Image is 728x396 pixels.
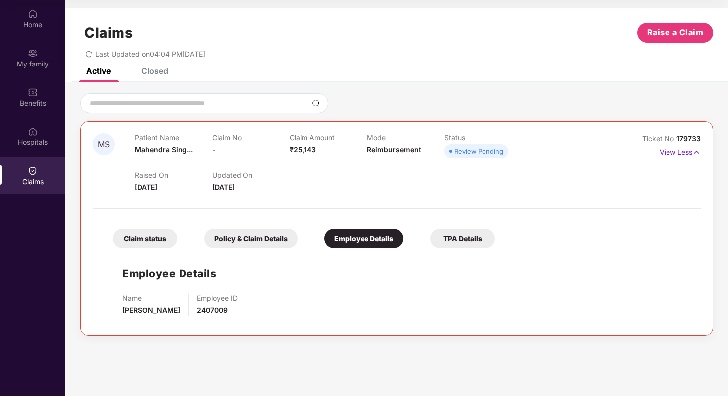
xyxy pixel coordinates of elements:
p: Name [122,294,180,302]
span: 2407009 [197,306,228,314]
span: Reimbursement [367,145,421,154]
div: Claim status [113,229,177,248]
div: Active [86,66,111,76]
span: [PERSON_NAME] [122,306,180,314]
h1: Employee Details [122,265,216,282]
div: Policy & Claim Details [204,229,298,248]
div: Closed [141,66,168,76]
span: [DATE] [135,183,157,191]
img: svg+xml;base64,PHN2ZyB3aWR0aD0iMjAiIGhlaWdodD0iMjAiIHZpZXdCb3g9IjAgMCAyMCAyMCIgZmlsbD0ibm9uZSIgeG... [28,48,38,58]
span: 179733 [676,134,701,143]
div: Review Pending [454,146,503,156]
p: Claim No [212,133,290,142]
span: MS [98,140,110,149]
img: svg+xml;base64,PHN2ZyBpZD0iSG9zcGl0YWxzIiB4bWxucz0iaHR0cDovL3d3dy53My5vcmcvMjAwMC9zdmciIHdpZHRoPS... [28,127,38,136]
p: Mode [367,133,444,142]
img: svg+xml;base64,PHN2ZyBpZD0iSG9tZSIgeG1sbnM9Imh0dHA6Ly93d3cudzMub3JnLzIwMDAvc3ZnIiB3aWR0aD0iMjAiIG... [28,9,38,19]
div: TPA Details [430,229,495,248]
img: svg+xml;base64,PHN2ZyBpZD0iQ2xhaW0iIHhtbG5zPSJodHRwOi8vd3d3LnczLm9yZy8yMDAwL3N2ZyIgd2lkdGg9IjIwIi... [28,166,38,176]
p: Employee ID [197,294,238,302]
img: svg+xml;base64,PHN2ZyB4bWxucz0iaHR0cDovL3d3dy53My5vcmcvMjAwMC9zdmciIHdpZHRoPSIxNyIgaGVpZ2h0PSIxNy... [692,147,701,158]
p: Status [444,133,522,142]
p: View Less [660,144,701,158]
p: Claim Amount [290,133,367,142]
div: Employee Details [324,229,403,248]
button: Raise a Claim [637,23,713,43]
p: Patient Name [135,133,212,142]
span: Ticket No [642,134,676,143]
span: Raise a Claim [647,26,704,39]
p: Raised On [135,171,212,179]
span: - [212,145,216,154]
img: svg+xml;base64,PHN2ZyBpZD0iU2VhcmNoLTMyeDMyIiB4bWxucz0iaHR0cDovL3d3dy53My5vcmcvMjAwMC9zdmciIHdpZH... [312,99,320,107]
span: [DATE] [212,183,235,191]
span: Mahendra Sing... [135,145,193,154]
span: Last Updated on 04:04 PM[DATE] [95,50,205,58]
p: Updated On [212,171,290,179]
span: ₹25,143 [290,145,316,154]
h1: Claims [84,24,133,41]
img: svg+xml;base64,PHN2ZyBpZD0iQmVuZWZpdHMiIHhtbG5zPSJodHRwOi8vd3d3LnczLm9yZy8yMDAwL3N2ZyIgd2lkdGg9Ij... [28,87,38,97]
span: redo [85,50,92,58]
